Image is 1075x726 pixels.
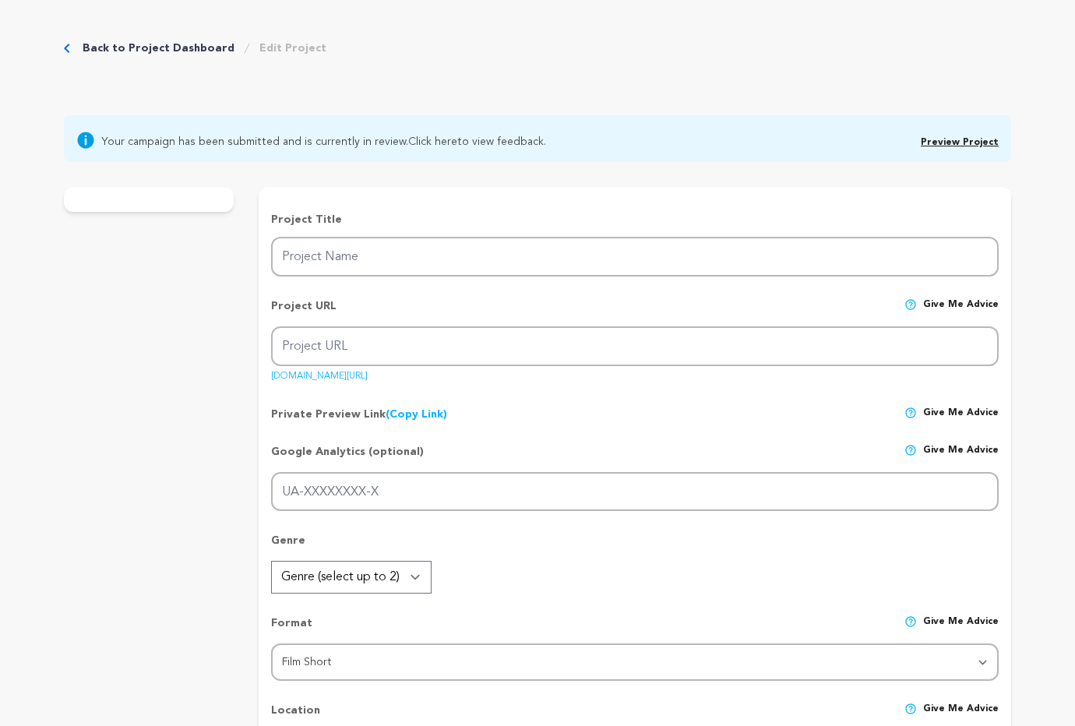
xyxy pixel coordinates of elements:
[386,409,447,420] a: (Copy Link)
[271,407,447,422] p: Private Preview Link
[923,298,999,326] span: Give me advice
[923,407,999,422] span: Give me advice
[408,136,457,147] a: Click here
[83,41,234,56] a: Back to Project Dashboard
[921,138,999,147] a: Preview Project
[923,615,999,643] span: Give me advice
[904,615,917,628] img: help-circle.svg
[271,444,424,472] p: Google Analytics (optional)
[64,41,326,56] div: Breadcrumb
[271,533,999,561] p: Genre
[259,41,326,56] a: Edit Project
[271,472,999,512] input: UA-XXXXXXXX-X
[904,703,917,715] img: help-circle.svg
[271,326,999,366] input: Project URL
[904,298,917,311] img: help-circle.svg
[904,407,917,419] img: help-circle.svg
[923,444,999,472] span: Give me advice
[271,237,999,277] input: Project Name
[271,298,337,326] p: Project URL
[904,444,917,456] img: help-circle.svg
[101,131,546,150] span: Your campaign has been submitted and is currently in review. to view feedback.
[271,365,368,381] a: [DOMAIN_NAME][URL]
[271,615,312,643] p: Format
[271,212,999,227] p: Project Title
